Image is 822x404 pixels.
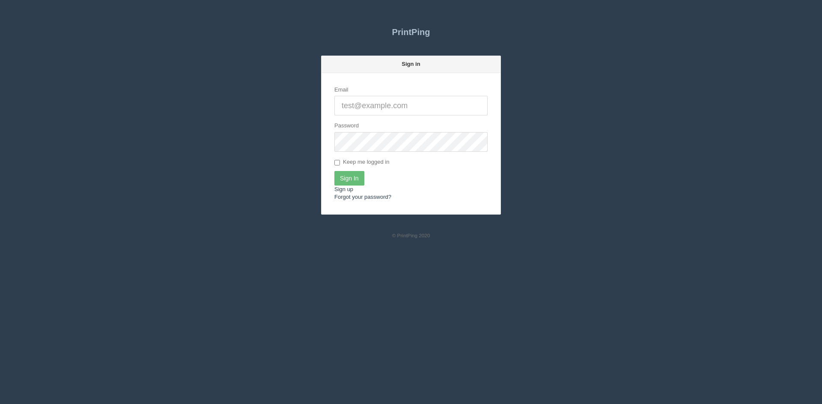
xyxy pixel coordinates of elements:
input: Keep me logged in [334,160,340,165]
strong: Sign in [402,61,420,67]
label: Password [334,122,359,130]
label: Email [334,86,348,94]
label: Keep me logged in [334,158,389,167]
small: © PrintPing 2020 [392,233,430,238]
input: Sign In [334,171,364,186]
a: Forgot your password? [334,194,391,200]
a: Sign up [334,186,353,192]
a: PrintPing [321,21,501,43]
input: test@example.com [334,96,488,115]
